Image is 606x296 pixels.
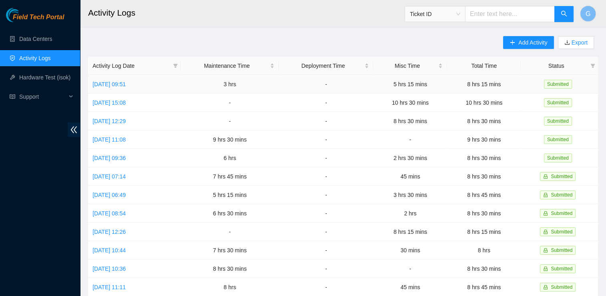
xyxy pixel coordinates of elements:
a: Hardware Test (isok) [19,74,70,81]
a: [DATE] 11:11 [93,284,126,290]
span: lock [543,211,548,216]
span: filter [590,63,595,68]
a: [DATE] 10:44 [93,247,126,253]
td: - [279,260,373,278]
td: 8 hrs 30 mins [447,204,521,223]
a: [DATE] 12:29 [93,118,126,124]
span: plus [509,40,515,46]
td: 45 mins [373,167,447,186]
span: Add Activity [518,38,547,47]
span: Status [525,61,587,70]
a: Data Centers [19,36,52,42]
td: 10 hrs 30 mins [447,93,521,112]
td: - [279,93,373,112]
td: 3 hrs [181,75,279,93]
td: 30 mins [373,241,447,260]
td: - [279,186,373,204]
span: G [586,9,590,19]
td: - [279,223,373,241]
span: Submitted [551,284,572,290]
span: Submitted [544,98,572,107]
span: Submitted [551,229,572,235]
span: lock [543,266,548,271]
a: Activity Logs [19,55,51,61]
td: 7 hrs 45 mins [181,167,279,186]
th: Total Time [447,57,521,75]
span: filter [589,60,597,72]
td: 8 hrs 30 mins [447,149,521,167]
td: 8 hrs [447,241,521,260]
td: 2 hrs [373,204,447,223]
button: G [580,6,596,22]
td: 2 hrs 30 mins [373,149,447,167]
td: - [279,241,373,260]
span: Submitted [544,135,572,144]
span: search [561,10,567,18]
span: lock [543,285,548,290]
a: [DATE] 15:08 [93,99,126,106]
a: [DATE] 08:54 [93,210,126,217]
td: 10 hrs 30 mins [373,93,447,112]
span: Submitted [551,247,572,253]
td: - [279,167,373,186]
span: lock [543,229,548,234]
span: download [564,40,570,46]
td: 9 hrs 30 mins [181,130,279,149]
td: - [279,75,373,93]
span: Activity Log Date [93,61,170,70]
td: 8 hrs 30 mins [447,260,521,278]
td: - [279,130,373,149]
span: lock [543,174,548,179]
span: Submitted [544,154,572,162]
td: 5 hrs 15 mins [181,186,279,204]
td: 8 hrs 30 mins [181,260,279,278]
span: Ticket ID [410,8,460,20]
td: - [181,93,279,112]
span: lock [543,193,548,197]
td: - [279,112,373,130]
span: Submitted [551,192,572,198]
td: 8 hrs 15 mins [447,75,521,93]
a: [DATE] 12:26 [93,229,126,235]
td: - [181,112,279,130]
span: Submitted [551,211,572,216]
td: 5 hrs 15 mins [373,75,447,93]
a: [DATE] 07:14 [93,173,126,180]
span: filter [171,60,179,72]
a: [DATE] 09:51 [93,81,126,87]
span: double-left [68,122,80,137]
span: read [10,94,15,99]
td: 6 hrs [181,149,279,167]
button: plusAdd Activity [503,36,554,49]
a: Akamai TechnologiesField Tech Portal [6,14,64,25]
td: - [279,149,373,167]
a: [DATE] 06:49 [93,192,126,198]
a: [DATE] 09:36 [93,155,126,161]
span: filter [173,63,178,68]
td: 8 hrs 15 mins [373,223,447,241]
td: 6 hrs 30 mins [181,204,279,223]
a: Export [570,39,588,46]
a: [DATE] 11:08 [93,136,126,143]
span: Submitted [551,174,572,179]
a: [DATE] 10:36 [93,266,126,272]
td: 3 hrs 30 mins [373,186,447,204]
span: Submitted [551,266,572,272]
input: Enter text here... [465,6,555,22]
span: Submitted [544,117,572,126]
td: 7 hrs 30 mins [181,241,279,260]
span: lock [543,248,548,253]
span: Support [19,89,66,105]
img: Akamai Technologies [6,8,40,22]
td: - [373,130,447,149]
td: 8 hrs 45 mins [447,186,521,204]
td: - [279,204,373,223]
button: downloadExport [558,36,594,49]
td: - [181,223,279,241]
td: 8 hrs 15 mins [447,223,521,241]
button: search [554,6,574,22]
td: 9 hrs 30 mins [447,130,521,149]
td: 8 hrs 30 mins [447,112,521,130]
span: Submitted [544,80,572,89]
td: 8 hrs 30 mins [447,167,521,186]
